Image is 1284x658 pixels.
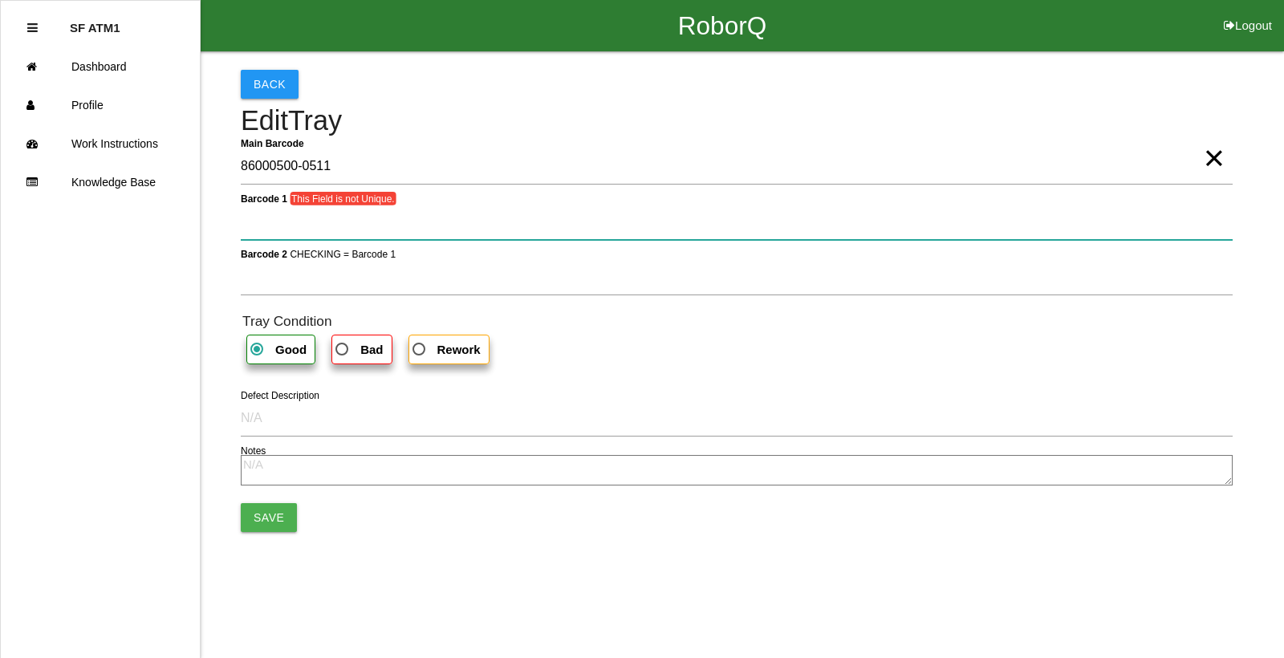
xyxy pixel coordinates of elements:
[70,9,120,35] p: SF ATM1
[241,249,287,260] b: Barcode 2
[275,343,307,356] b: Good
[242,314,1233,329] h6: Tray Condition
[241,503,297,532] button: Save
[241,444,266,458] label: Notes
[1,86,200,124] a: Profile
[290,249,396,260] span: CHECKING = Barcode 1
[241,70,299,99] button: Back
[241,106,1233,136] h4: Edit Tray
[360,343,383,356] b: Bad
[290,192,396,205] span: This Field is not Unique.
[241,400,1233,437] input: N/A
[1,163,200,201] a: Knowledge Base
[437,343,481,356] b: Rework
[1204,126,1225,158] span: Clear Input
[1,124,200,163] a: Work Instructions
[241,388,319,403] label: Defect Description
[241,148,1233,185] input: Required
[241,193,287,205] b: Barcode 1
[27,9,38,47] div: Close
[241,138,304,149] b: Main Barcode
[1,47,200,86] a: Dashboard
